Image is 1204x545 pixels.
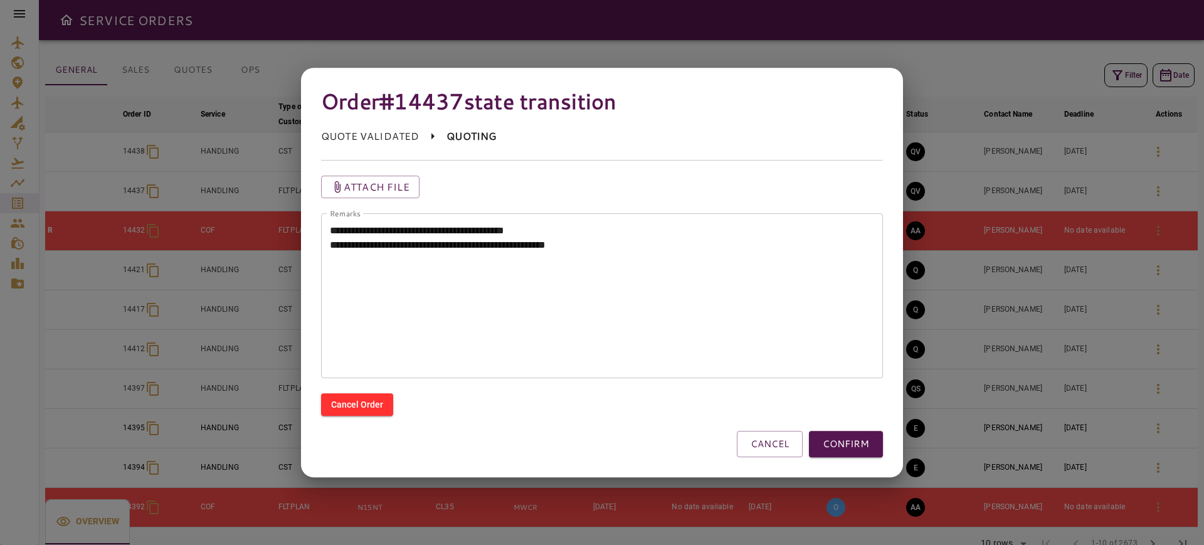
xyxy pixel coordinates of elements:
[321,129,419,144] p: QUOTE VALIDATED
[446,129,496,144] p: QUOTING
[344,179,409,194] p: Attach file
[330,208,361,218] label: Remarks
[321,88,883,114] h4: Order #14437 state transition
[809,431,883,457] button: CONFIRM
[321,176,420,198] button: Attach file
[737,431,803,457] button: CANCEL
[321,393,393,416] button: Cancel Order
